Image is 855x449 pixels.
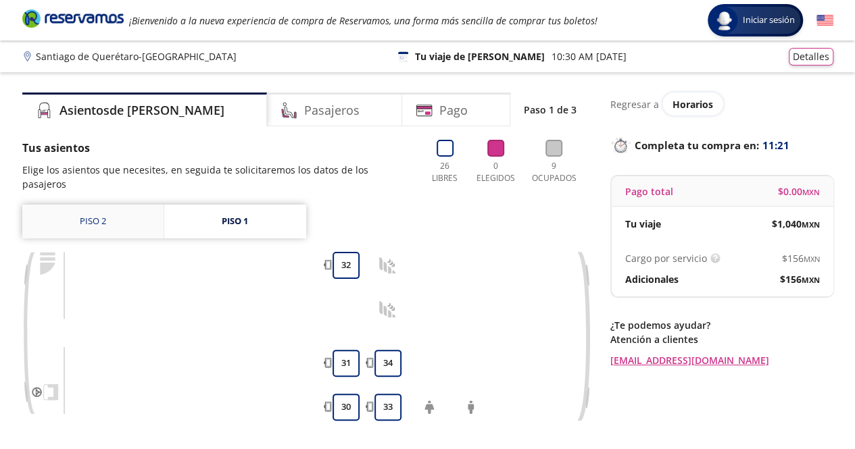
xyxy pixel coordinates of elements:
p: Cargo por servicio [625,251,707,265]
p: Tus asientos [22,140,413,156]
small: MXN [802,219,820,230]
a: Piso 2 [22,205,164,238]
p: 26 Libres [426,160,464,184]
span: $ 1,040 [772,217,820,231]
button: 33 [374,394,401,421]
i: Brand Logo [22,8,124,28]
button: 31 [333,350,360,377]
button: Detalles [789,48,833,65]
span: Horarios [673,98,713,111]
div: Piso 1 [222,215,248,228]
p: Atención a clientes [610,332,833,346]
em: ¡Bienvenido a la nueva experiencia de compra de Reservamos, una forma más sencilla de comprar tus... [129,14,597,27]
button: 30 [333,394,360,421]
button: 34 [374,350,401,377]
p: Santiago de Querétaro - [GEOGRAPHIC_DATA] [36,49,237,63]
p: Pago total [625,184,673,199]
span: $ 0.00 [778,184,820,199]
a: [EMAIL_ADDRESS][DOMAIN_NAME] [610,353,833,367]
a: Brand Logo [22,8,124,32]
p: 0 Elegidos [473,160,518,184]
h4: Pasajeros [304,101,360,120]
a: Piso 1 [164,205,306,238]
span: 11:21 [762,138,789,153]
p: ¿Te podemos ayudar? [610,318,833,332]
small: MXN [802,187,820,197]
p: Adicionales [625,272,679,286]
p: 9 Ocupados [529,160,580,184]
small: MXN [802,275,820,285]
small: MXN [804,254,820,264]
p: 10:30 AM [DATE] [552,49,627,63]
p: Elige los asientos que necesites, en seguida te solicitaremos los datos de los pasajeros [22,163,413,191]
span: $ 156 [780,272,820,286]
p: Regresar a [610,97,659,111]
p: Completa tu compra en : [610,136,833,155]
div: Regresar a ver horarios [610,93,833,115]
h4: Asientos de [PERSON_NAME] [59,101,224,120]
span: Iniciar sesión [737,14,800,27]
button: 32 [333,252,360,279]
button: English [816,12,833,29]
iframe: Messagebird Livechat Widget [777,371,841,435]
span: $ 156 [782,251,820,265]
p: Paso 1 de 3 [524,103,577,117]
h4: Pago [439,101,468,120]
p: Tu viaje [625,217,661,231]
p: Tu viaje de [PERSON_NAME] [415,49,545,63]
